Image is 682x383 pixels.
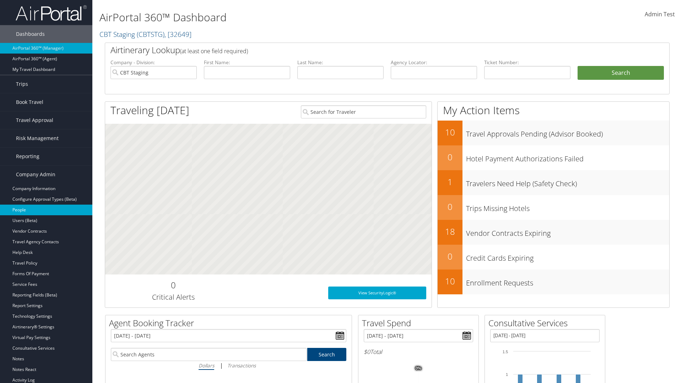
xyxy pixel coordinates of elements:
span: (at least one field required) [180,47,248,55]
span: Trips [16,75,28,93]
h2: Consultative Services [488,317,605,329]
label: Company - Division: [110,59,197,66]
span: Book Travel [16,93,43,111]
img: airportal-logo.png [16,5,87,21]
h3: Travel Approvals Pending (Advisor Booked) [466,126,669,139]
h2: 0 [438,151,462,163]
label: First Name: [204,59,290,66]
h3: Hotel Payment Authorizations Failed [466,150,669,164]
h3: Critical Alerts [110,292,236,302]
h3: Enrollment Requests [466,274,669,288]
h2: 18 [438,226,462,238]
i: Dollars [199,362,214,369]
span: Company Admin [16,166,55,183]
span: Dashboards [16,25,45,43]
h3: Vendor Contracts Expiring [466,225,669,238]
h6: Total [364,348,473,356]
span: , [ 32649 ] [164,29,191,39]
a: 0Hotel Payment Authorizations Failed [438,145,669,170]
span: Risk Management [16,129,59,147]
tspan: 0% [416,366,421,371]
h2: 0 [110,279,236,291]
div: | [111,361,346,370]
i: Transactions [227,362,256,369]
a: 0Credit Cards Expiring [438,245,669,270]
a: 0Trips Missing Hotels [438,195,669,220]
tspan: 1.5 [503,350,508,354]
h2: 10 [438,126,462,138]
h3: Travelers Need Help (Safety Check) [466,175,669,189]
h2: Agent Booking Tracker [109,317,352,329]
input: Search for Traveler [301,105,426,118]
h2: 1 [438,176,462,188]
h1: My Action Items [438,103,669,118]
h2: 0 [438,201,462,213]
span: Travel Approval [16,111,53,129]
a: 10Travel Approvals Pending (Advisor Booked) [438,121,669,145]
h2: 10 [438,275,462,287]
span: $0 [364,348,370,356]
a: View SecurityLogic® [328,287,426,299]
label: Ticket Number: [484,59,570,66]
a: 1Travelers Need Help (Safety Check) [438,170,669,195]
h2: Airtinerary Lookup [110,44,617,56]
h2: Travel Spend [362,317,478,329]
label: Agency Locator: [391,59,477,66]
a: Admin Test [645,4,675,26]
span: ( CBTSTG ) [137,29,164,39]
h2: 0 [438,250,462,262]
a: 18Vendor Contracts Expiring [438,220,669,245]
a: CBT Staging [99,29,191,39]
h3: Trips Missing Hotels [466,200,669,213]
a: 10Enrollment Requests [438,270,669,294]
a: Search [307,348,347,361]
h1: AirPortal 360™ Dashboard [99,10,483,25]
span: Reporting [16,148,39,165]
label: Last Name: [297,59,384,66]
h3: Credit Cards Expiring [466,250,669,263]
button: Search [578,66,664,80]
span: Admin Test [645,10,675,18]
input: Search Agents [111,348,307,361]
tspan: 1 [506,372,508,377]
h1: Traveling [DATE] [110,103,189,118]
